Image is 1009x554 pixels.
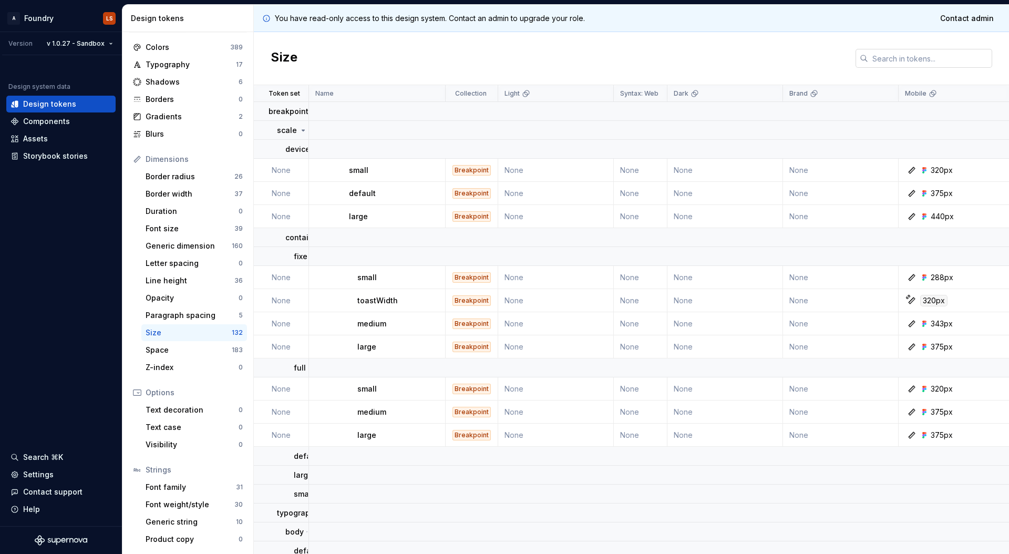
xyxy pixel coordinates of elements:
[931,165,953,176] div: 320px
[129,39,247,56] a: Colors389
[277,125,297,136] p: scale
[146,387,243,398] div: Options
[6,449,116,466] button: Search ⌘K
[146,439,239,450] div: Visibility
[254,401,309,424] td: None
[452,319,491,329] div: Breakpoint
[498,424,614,447] td: None
[783,266,899,289] td: None
[285,232,342,243] p: containerWidth
[275,13,585,24] p: You have read-only access to this design system. Contact an admin to upgrade your role.
[146,223,234,234] div: Font size
[357,272,377,283] p: small
[349,211,368,222] p: large
[239,112,243,121] div: 2
[6,96,116,112] a: Design tokens
[6,501,116,518] button: Help
[357,430,376,440] p: large
[498,377,614,401] td: None
[349,165,368,176] p: small
[141,220,247,237] a: Font size39
[146,465,243,475] div: Strings
[23,134,48,144] div: Assets
[232,346,243,354] div: 183
[146,206,239,217] div: Duration
[141,419,247,436] a: Text case0
[239,440,243,449] div: 0
[35,535,87,546] svg: Supernova Logo
[146,94,239,105] div: Borders
[498,205,614,228] td: None
[141,307,247,324] a: Paragraph spacing5
[667,159,783,182] td: None
[455,89,487,98] p: Collection
[6,484,116,500] button: Contact support
[620,89,658,98] p: Syntax: Web
[498,159,614,182] td: None
[146,345,232,355] div: Space
[498,266,614,289] td: None
[239,207,243,216] div: 0
[230,43,243,52] div: 389
[357,384,377,394] p: small
[614,266,667,289] td: None
[141,402,247,418] a: Text decoration0
[285,527,304,537] p: body
[357,295,398,306] p: toastWidth
[277,508,319,518] p: typography
[141,342,247,358] a: Space183
[146,405,239,415] div: Text decoration
[294,363,306,373] p: full
[614,289,667,312] td: None
[239,130,243,138] div: 0
[452,407,491,417] div: Breakpoint
[146,77,239,87] div: Shadows
[106,14,113,23] div: LS
[498,401,614,424] td: None
[674,89,688,98] p: Dark
[783,159,899,182] td: None
[783,401,899,424] td: None
[23,487,83,497] div: Contact support
[667,182,783,205] td: None
[23,469,54,480] div: Settings
[234,224,243,233] div: 39
[232,329,243,337] div: 132
[931,342,953,352] div: 375px
[146,189,234,199] div: Border width
[254,182,309,205] td: None
[146,293,239,303] div: Opacity
[141,479,247,496] a: Font family31
[146,111,239,122] div: Gradients
[315,89,334,98] p: Name
[234,500,243,509] div: 30
[141,186,247,202] a: Border width37
[498,312,614,335] td: None
[141,496,247,513] a: Font weight/style30
[783,289,899,312] td: None
[6,466,116,483] a: Settings
[146,59,236,70] div: Typography
[614,377,667,401] td: None
[789,89,808,98] p: Brand
[42,36,118,51] button: v 1.0.27 - Sandbox
[129,74,247,90] a: Shadows6
[452,211,491,222] div: Breakpoint
[667,205,783,228] td: None
[232,242,243,250] div: 160
[667,312,783,335] td: None
[254,266,309,289] td: None
[667,401,783,424] td: None
[667,377,783,401] td: None
[239,535,243,543] div: 0
[931,384,953,394] div: 320px
[269,89,300,98] p: Token set
[931,272,953,283] div: 288px
[146,517,236,527] div: Generic string
[23,151,88,161] div: Storybook stories
[452,272,491,283] div: Breakpoint
[141,203,247,220] a: Duration0
[141,359,247,376] a: Z-index0
[294,251,312,262] p: fixed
